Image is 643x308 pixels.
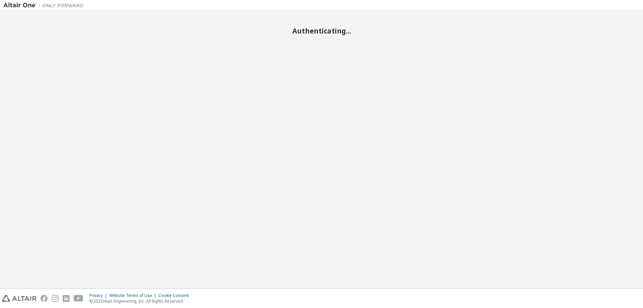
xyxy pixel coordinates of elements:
img: youtube.svg [74,295,83,302]
img: instagram.svg [52,295,59,302]
img: linkedin.svg [63,295,70,302]
div: Website Terms of Use [109,293,158,298]
h2: Authenticating... [3,26,640,35]
p: © 2025 Altair Engineering, Inc. All Rights Reserved. [89,298,193,304]
img: facebook.svg [41,295,48,302]
img: altair_logo.svg [2,295,37,302]
div: Privacy [89,293,109,298]
div: Cookie Consent [158,293,193,298]
img: Altair One [3,2,87,9]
